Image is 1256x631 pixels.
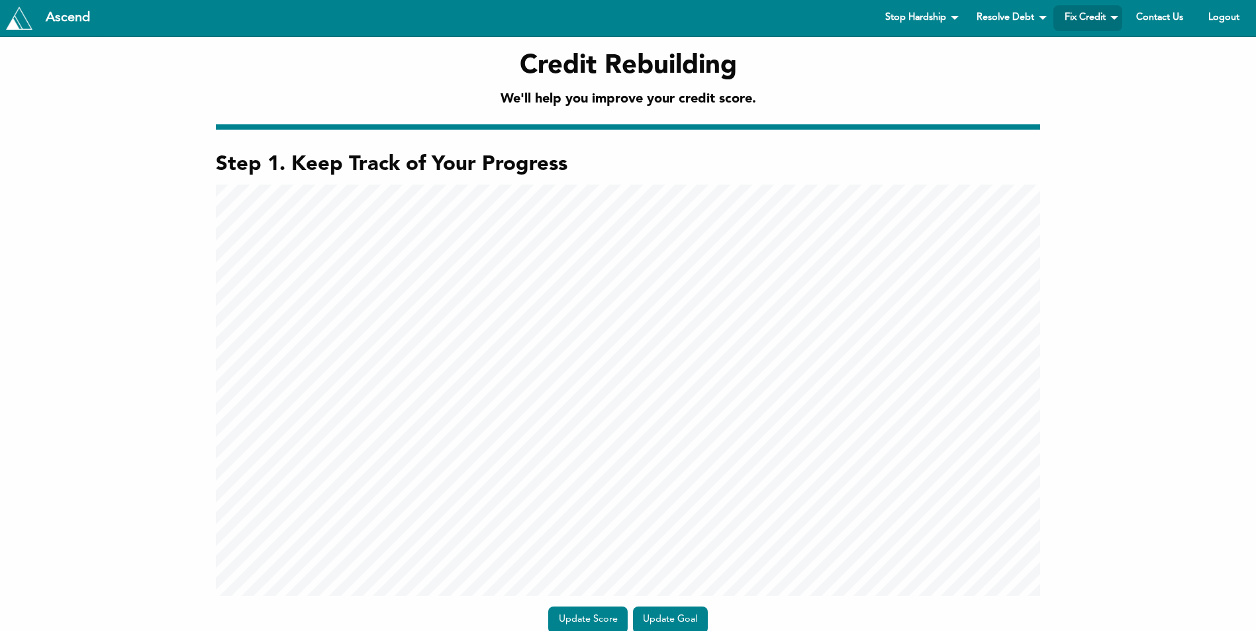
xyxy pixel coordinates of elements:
[1197,5,1251,31] a: Logout
[216,151,1040,179] h3: Step 1. Keep Track of Your Progress
[1053,5,1122,31] a: Fix Credit
[35,11,101,24] div: Ascend
[3,3,104,32] a: Tryascend.com Ascend
[965,5,1051,31] a: Resolve Debt
[501,90,756,108] h2: We'll help you improve your credit score.
[501,48,756,85] h1: Credit Rebuilding
[874,5,963,31] a: Stop Hardship
[1125,5,1194,31] a: Contact Us
[6,7,32,29] img: Tryascend.com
